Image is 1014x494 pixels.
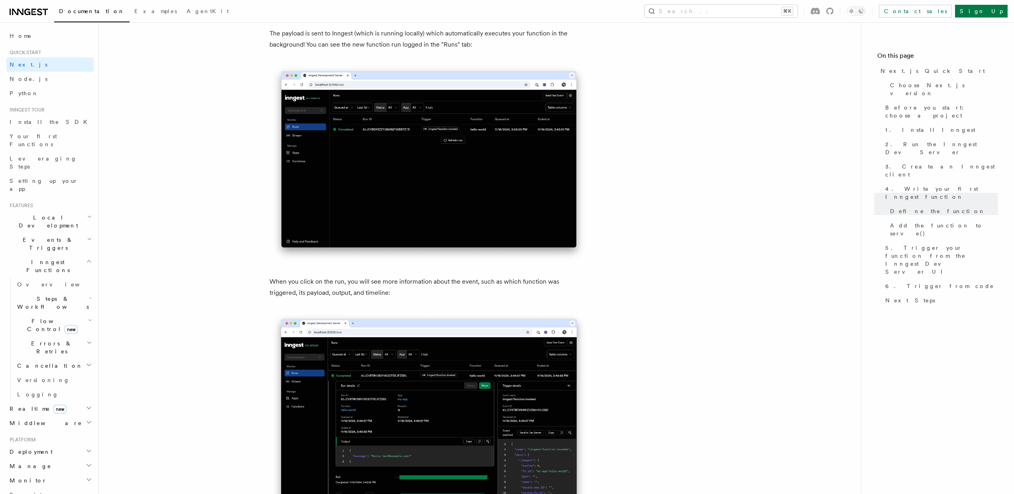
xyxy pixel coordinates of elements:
[14,339,86,355] span: Errors & Retries
[885,140,998,156] span: 2. Run the Inngest Dev Server
[269,63,588,263] img: Inngest Dev Server web interface's runs tab with a single completed run displayed
[885,282,994,290] span: 6. Trigger from code
[14,314,94,336] button: Flow Controlnew
[885,244,998,276] span: 5. Trigger your function from the Inngest Dev Server UI
[6,405,67,413] span: Realtime
[6,258,86,274] span: Inngest Functions
[782,7,793,15] kbd: ⌘K
[54,2,130,22] a: Documentation
[882,182,998,204] a: 4. Write your first Inngest function
[882,159,998,182] a: 3. Create an Inngest client
[6,462,51,470] span: Manage
[10,76,47,82] span: Node.js
[6,416,94,430] button: Middleware
[10,178,78,192] span: Setting up your app
[14,292,94,314] button: Steps & Workflows
[882,123,998,137] a: 1. Install Inngest
[882,293,998,308] a: Next Steps
[6,151,94,174] a: Leveraging Steps
[885,185,998,201] span: 4. Write your first Inngest function
[887,78,998,100] a: Choose Next.js version
[6,210,94,233] button: Local Development
[6,233,94,255] button: Events & Triggers
[14,277,94,292] a: Overview
[14,295,89,311] span: Steps & Workflows
[887,218,998,241] a: Add the function to serve()
[6,255,94,277] button: Inngest Functions
[6,29,94,43] a: Home
[890,207,985,215] span: Define the function
[14,317,88,333] span: Flow Control
[955,5,1008,18] a: Sign Up
[17,281,99,288] span: Overview
[6,129,94,151] a: Your first Functions
[847,6,866,16] button: Toggle dark mode
[14,387,94,402] a: Logging
[134,8,177,14] span: Examples
[6,202,33,209] span: Features
[130,2,182,22] a: Examples
[10,133,57,147] span: Your first Functions
[14,359,94,373] button: Cancellation
[645,5,798,18] button: Search...⌘K
[14,373,94,387] a: Versioning
[882,279,998,293] a: 6. Trigger from code
[14,362,83,370] span: Cancellation
[6,402,94,416] button: Realtimenew
[6,86,94,100] a: Python
[887,204,998,218] a: Define the function
[6,419,82,427] span: Middleware
[6,437,36,443] span: Platform
[14,336,94,359] button: Errors & Retries
[6,445,94,459] button: Deployment
[53,405,67,414] span: new
[882,137,998,159] a: 2. Run the Inngest Dev Server
[880,67,985,75] span: Next.js Quick Start
[885,163,998,178] span: 3. Create an Inngest client
[6,214,87,229] span: Local Development
[6,49,41,56] span: Quick start
[877,64,998,78] a: Next.js Quick Start
[885,126,975,134] span: 1. Install Inngest
[10,61,47,68] span: Next.js
[6,459,94,473] button: Manage
[6,57,94,72] a: Next.js
[885,104,998,120] span: Before you start: choose a project
[6,476,47,484] span: Monitor
[885,296,935,304] span: Next Steps
[879,5,952,18] a: Contact sales
[6,174,94,196] a: Setting up your app
[65,325,78,334] span: new
[890,81,998,97] span: Choose Next.js version
[187,8,229,14] span: AgentKit
[6,448,53,456] span: Deployment
[6,473,94,488] button: Monitor
[17,377,70,383] span: Versioning
[269,276,588,298] p: When you click on the run, you will see more information about the event, such as which function ...
[10,119,92,125] span: Install the SDK
[6,72,94,86] a: Node.js
[59,8,125,14] span: Documentation
[882,241,998,279] a: 5. Trigger your function from the Inngest Dev Server UI
[882,100,998,123] a: Before you start: choose a project
[182,2,234,22] a: AgentKit
[10,90,39,96] span: Python
[269,28,588,50] p: The payload is sent to Inngest (which is running locally) which automatically executes your funct...
[6,277,94,402] div: Inngest Functions
[877,51,998,64] h4: On this page
[10,32,32,40] span: Home
[6,107,45,113] span: Inngest tour
[6,115,94,129] a: Install the SDK
[890,222,998,237] span: Add the function to serve()
[6,236,87,252] span: Events & Triggers
[17,391,59,398] span: Logging
[10,155,77,170] span: Leveraging Steps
